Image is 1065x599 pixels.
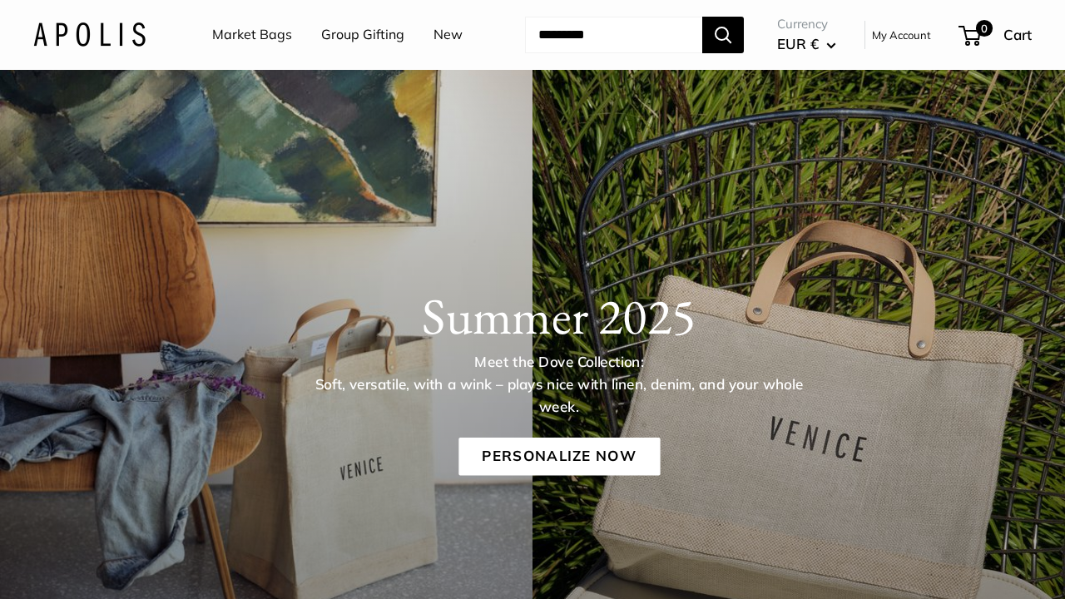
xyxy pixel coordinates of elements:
span: Currency [777,12,836,36]
a: 0 Cart [960,22,1032,48]
button: Search [702,17,744,53]
a: Group Gifting [321,22,404,47]
span: 0 [976,20,993,37]
a: New [433,22,463,47]
span: EUR € [777,35,819,52]
a: Market Bags [212,22,292,47]
input: Search... [525,17,702,53]
button: EUR € [777,31,836,57]
p: Meet the Dove Collection: Soft, versatile, with a wink – plays nice with linen, denim, and your w... [302,351,816,418]
span: Cart [1003,26,1032,43]
a: Personalize Now [458,438,660,476]
img: Apolis [33,22,146,47]
h1: Summer 2025 [85,285,1033,345]
a: My Account [872,25,931,45]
